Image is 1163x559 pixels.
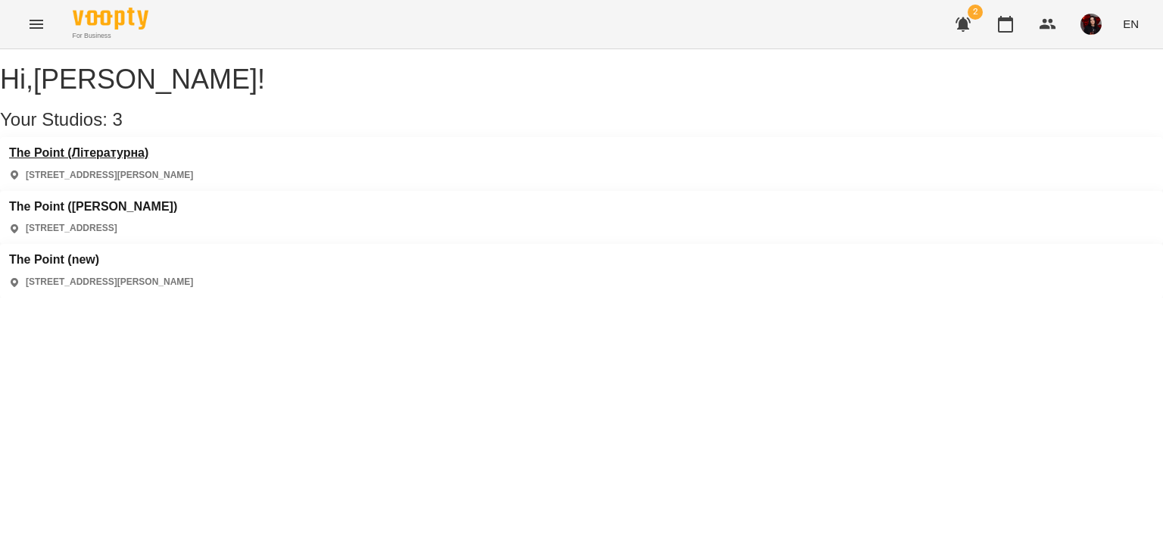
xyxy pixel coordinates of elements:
button: Menu [18,6,55,42]
p: [STREET_ADDRESS] [26,222,117,235]
a: The Point ([PERSON_NAME]) [9,200,177,214]
button: EN [1117,10,1145,38]
img: 11eefa85f2c1bcf485bdfce11c545767.jpg [1080,14,1102,35]
img: Voopty Logo [73,8,148,30]
a: The Point (Літературна) [9,146,193,160]
span: For Business [73,31,148,41]
span: 3 [113,109,123,130]
p: [STREET_ADDRESS][PERSON_NAME] [26,276,193,289]
span: 2 [968,5,983,20]
span: EN [1123,16,1139,32]
p: [STREET_ADDRESS][PERSON_NAME] [26,169,193,182]
a: The Point (new) [9,253,193,267]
